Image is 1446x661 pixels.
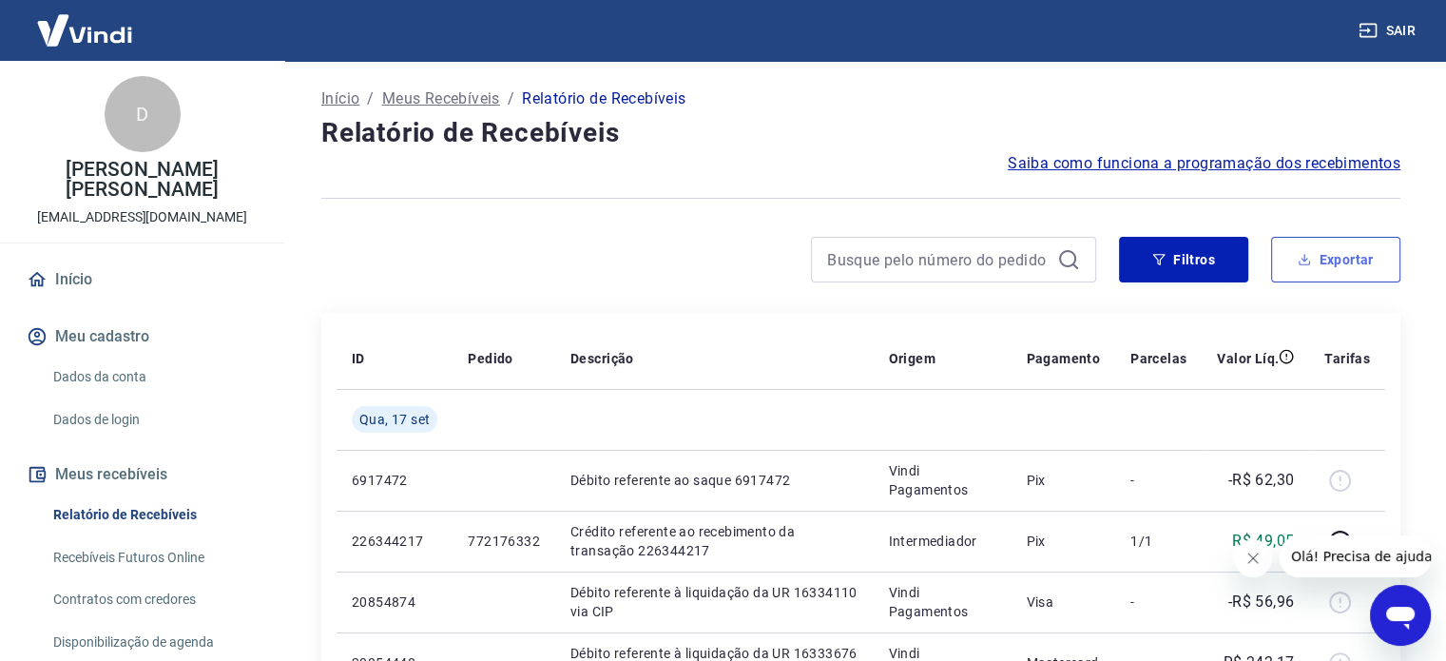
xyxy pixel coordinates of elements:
div: D [105,76,181,152]
p: Vindi Pagamentos [888,583,995,621]
p: - [1130,471,1186,490]
button: Filtros [1119,237,1248,282]
img: Vindi [23,1,146,59]
p: Débito referente ao saque 6917472 [570,471,858,490]
button: Meu cadastro [23,316,261,358]
button: Meus recebíveis [23,454,261,496]
p: Origem [888,349,935,368]
input: Busque pelo número do pedido [827,245,1050,274]
p: Pix [1026,471,1100,490]
iframe: Mensagem da empresa [1280,535,1431,577]
a: Contratos com credores [46,580,261,619]
p: 226344217 [352,532,437,551]
p: Valor Líq. [1217,349,1279,368]
p: Débito referente à liquidação da UR 16334110 via CIP [570,583,858,621]
p: Vindi Pagamentos [888,461,995,499]
p: Pedido [468,349,512,368]
a: Início [23,259,261,301]
iframe: Botão para abrir a janela de mensagens [1370,585,1431,646]
p: 6917472 [352,471,437,490]
p: [PERSON_NAME] [PERSON_NAME] [15,160,269,200]
button: Exportar [1271,237,1400,282]
p: Crédito referente ao recebimento da transação 226344217 [570,522,858,560]
a: Saiba como funciona a programação dos recebimentos [1008,152,1400,175]
p: 772176332 [468,532,540,551]
p: 1/1 [1130,532,1186,551]
a: Relatório de Recebíveis [46,496,261,535]
p: [EMAIL_ADDRESS][DOMAIN_NAME] [37,207,247,227]
p: Tarifas [1324,349,1370,368]
p: Pagamento [1026,349,1100,368]
p: Descrição [570,349,634,368]
a: Meus Recebíveis [382,87,500,110]
span: Qua, 17 set [359,410,430,429]
p: Intermediador [888,532,995,551]
span: Olá! Precisa de ajuda? [11,13,160,29]
a: Dados de login [46,400,261,439]
a: Recebíveis Futuros Online [46,538,261,577]
h4: Relatório de Recebíveis [321,114,1400,152]
p: 20854874 [352,593,437,612]
a: Dados da conta [46,358,261,397]
iframe: Fechar mensagem [1234,539,1272,577]
p: / [367,87,374,110]
a: Início [321,87,359,110]
p: Relatório de Recebíveis [522,87,685,110]
p: R$ 49,05 [1232,530,1294,553]
p: -R$ 62,30 [1228,469,1295,492]
button: Sair [1355,13,1423,49]
p: Visa [1026,593,1100,612]
p: Parcelas [1130,349,1186,368]
p: Pix [1026,532,1100,551]
p: / [508,87,514,110]
p: - [1130,593,1186,612]
p: -R$ 56,96 [1228,591,1295,613]
p: ID [352,349,365,368]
